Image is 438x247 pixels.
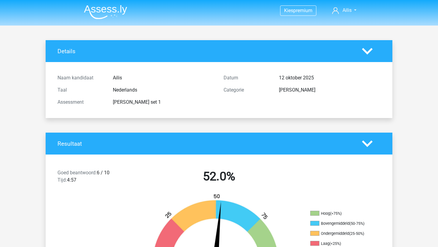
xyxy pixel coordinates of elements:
[219,74,274,82] div: Datum
[53,86,108,94] div: Taal
[108,74,219,82] div: Ailis
[310,231,371,236] li: Ondergemiddeld
[57,170,97,176] span: Goed beantwoord:
[330,211,342,216] div: (>75%)
[84,5,127,19] img: Assessly
[342,7,352,13] span: Ailis
[329,241,341,246] div: (<25%)
[53,169,136,186] div: 6 / 10 4:57
[280,6,316,15] a: Kiespremium
[53,74,108,82] div: Naam kandidaat
[53,99,108,106] div: Assessment
[57,48,353,55] h4: Details
[293,8,312,13] span: premium
[274,74,385,82] div: 12 oktober 2025
[141,169,297,184] h2: 52.0%
[108,99,219,106] div: [PERSON_NAME] set 1
[108,86,219,94] div: Nederlands
[349,231,364,236] div: (25-50%)
[284,8,293,13] span: Kies
[310,211,371,216] li: Hoog
[57,177,67,183] span: Tijd:
[330,7,359,14] a: Ailis
[310,221,371,226] li: Bovengemiddeld
[310,241,371,246] li: Laag
[349,221,364,226] div: (50-75%)
[219,86,274,94] div: Categorie
[274,86,385,94] div: [PERSON_NAME]
[57,140,353,147] h4: Resultaat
